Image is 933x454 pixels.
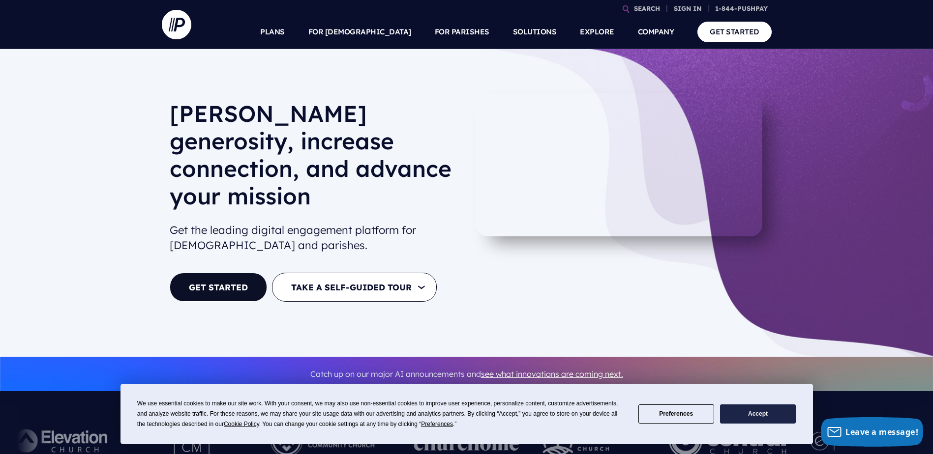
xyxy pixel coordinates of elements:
[170,219,459,257] h2: Get the leading digital engagement platform for [DEMOGRAPHIC_DATA] and parishes.
[170,100,459,218] h1: [PERSON_NAME] generosity, increase connection, and advance your mission
[638,15,674,49] a: COMPANY
[580,15,614,49] a: EXPLORE
[308,15,411,49] a: FOR [DEMOGRAPHIC_DATA]
[513,15,557,49] a: SOLUTIONS
[638,404,714,424] button: Preferences
[435,15,489,49] a: FOR PARISHES
[720,404,796,424] button: Accept
[170,273,267,302] a: GET STARTED
[697,22,772,42] a: GET STARTED
[821,417,923,447] button: Leave a message!
[260,15,285,49] a: PLANS
[481,369,623,379] a: see what innovations are coming next.
[120,384,813,444] div: Cookie Consent Prompt
[845,426,918,437] span: Leave a message!
[421,421,453,427] span: Preferences
[224,421,259,427] span: Cookie Policy
[272,273,437,302] button: TAKE A SELF-GUIDED TOUR
[170,363,764,385] p: Catch up on our major AI announcements and
[137,398,627,429] div: We use essential cookies to make our site work. With your consent, we may also use non-essential ...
